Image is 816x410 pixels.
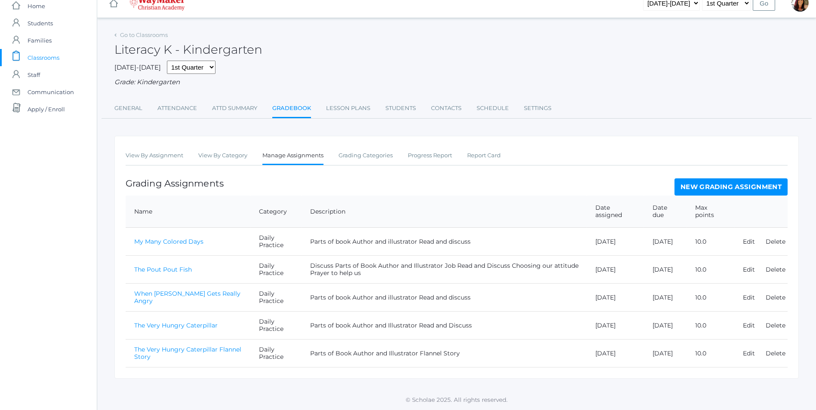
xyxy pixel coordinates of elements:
[126,178,224,188] h1: Grading Assignments
[431,100,462,117] a: Contacts
[134,238,203,245] a: My Many Colored Days
[134,346,241,361] a: The Very Hungry Caterpillar Flannel Story
[587,284,644,312] td: [DATE]
[587,228,644,256] td: [DATE]
[766,294,785,301] a: Delete
[766,349,785,357] a: Delete
[644,196,687,228] th: Date due
[524,100,551,117] a: Settings
[326,100,370,117] a: Lesson Plans
[687,228,734,256] td: 10.0
[272,100,311,118] a: Gradebook
[743,294,755,301] a: Edit
[687,340,734,367] td: 10.0
[587,256,644,284] td: [DATE]
[644,284,687,312] td: [DATE]
[644,228,687,256] td: [DATE]
[250,228,302,256] td: Daily Practice
[302,284,587,312] td: Parts of book Author and illustrator Read and discuss
[467,147,501,164] a: Report Card
[644,256,687,284] td: [DATE]
[408,147,452,164] a: Progress Report
[743,266,755,273] a: Edit
[134,290,240,305] a: When [PERSON_NAME] Gets Really Angry
[114,77,799,87] div: Grade: Kindergarten
[120,31,168,38] a: Go to Classrooms
[198,147,247,164] a: View By Category
[766,266,785,273] a: Delete
[262,147,323,165] a: Manage Assignments
[28,49,59,66] span: Classrooms
[743,349,755,357] a: Edit
[674,178,788,196] a: New Grading Assignment
[28,101,65,118] span: Apply / Enroll
[114,100,142,117] a: General
[28,83,74,101] span: Communication
[134,266,192,273] a: The Pout Pout Fish
[250,196,302,228] th: Category
[644,340,687,367] td: [DATE]
[250,256,302,284] td: Daily Practice
[250,284,302,312] td: Daily Practice
[302,256,587,284] td: Discuss Parts of Book Author and Illustrator Job Read and Discuss Choosing our attitude Prayer to...
[302,312,587,340] td: Parts of book Author and Illustrator Read and Discuss
[644,312,687,340] td: [DATE]
[97,395,816,404] p: © Scholae 2025. All rights reserved.
[687,196,734,228] th: Max points
[28,32,52,49] span: Families
[587,340,644,367] td: [DATE]
[385,100,416,117] a: Students
[28,66,40,83] span: Staff
[157,100,197,117] a: Attendance
[114,63,161,71] span: [DATE]-[DATE]
[766,321,785,329] a: Delete
[28,15,53,32] span: Students
[687,312,734,340] td: 10.0
[687,284,734,312] td: 10.0
[134,321,218,329] a: The Very Hungry Caterpillar
[687,256,734,284] td: 10.0
[250,312,302,340] td: Daily Practice
[114,43,262,56] h2: Literacy K - Kindergarten
[587,196,644,228] th: Date assigned
[743,238,755,245] a: Edit
[302,340,587,367] td: Parts of Book Author and Illustrator Flannel Story
[302,196,587,228] th: Description
[339,147,393,164] a: Grading Categories
[126,196,250,228] th: Name
[477,100,509,117] a: Schedule
[743,321,755,329] a: Edit
[250,340,302,367] td: Daily Practice
[126,147,183,164] a: View By Assignment
[587,312,644,340] td: [DATE]
[766,238,785,245] a: Delete
[302,228,587,256] td: Parts of book Author and illustrator Read and discuss
[212,100,257,117] a: Attd Summary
